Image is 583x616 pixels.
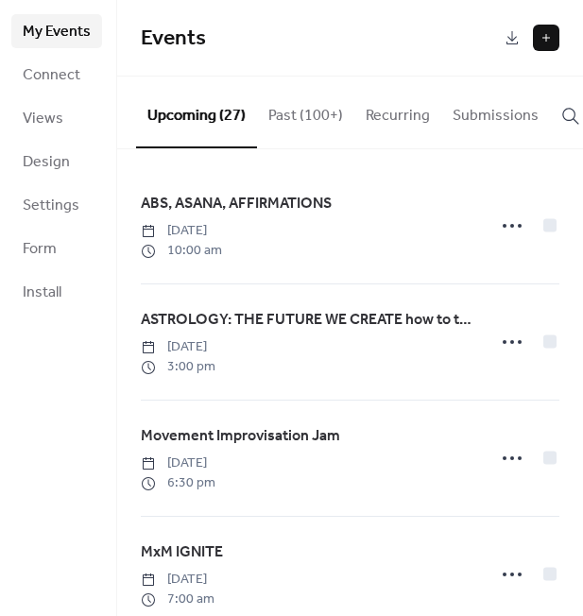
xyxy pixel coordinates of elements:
span: ABS, ASANA, AFFIRMATIONS [141,193,332,215]
span: MxM IGNITE [141,541,223,564]
span: Views [23,108,63,130]
span: 10:00 am [141,241,222,261]
a: Form [11,231,102,265]
span: Form [23,238,57,261]
span: [DATE] [141,453,215,473]
span: Connect [23,64,80,87]
span: Events [141,18,206,60]
button: Upcoming (27) [136,77,257,148]
a: Design [11,145,102,179]
a: Install [11,275,102,309]
button: Recurring [354,77,441,146]
span: [DATE] [141,570,214,590]
a: ASTROLOGY: THE FUTURE WE CREATE how to thrive in [DATE] + beyond [141,308,474,333]
span: Design [23,151,70,174]
span: 3:00 pm [141,357,215,377]
a: MxM IGNITE [141,540,223,565]
button: Submissions [441,77,550,146]
a: My Events [11,14,102,48]
a: Connect [11,58,102,92]
a: ABS, ASANA, AFFIRMATIONS [141,192,332,216]
span: My Events [23,21,91,43]
span: Settings [23,195,79,217]
span: 7:00 am [141,590,214,609]
span: [DATE] [141,337,215,357]
span: [DATE] [141,221,222,241]
span: Install [23,282,61,304]
a: Movement Improvisation Jam [141,424,340,449]
span: ASTROLOGY: THE FUTURE WE CREATE how to thrive in [DATE] + beyond [141,309,474,332]
span: Movement Improvisation Jam [141,425,340,448]
button: Past (100+) [257,77,354,146]
a: Views [11,101,102,135]
span: 6:30 pm [141,473,215,493]
a: Settings [11,188,102,222]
